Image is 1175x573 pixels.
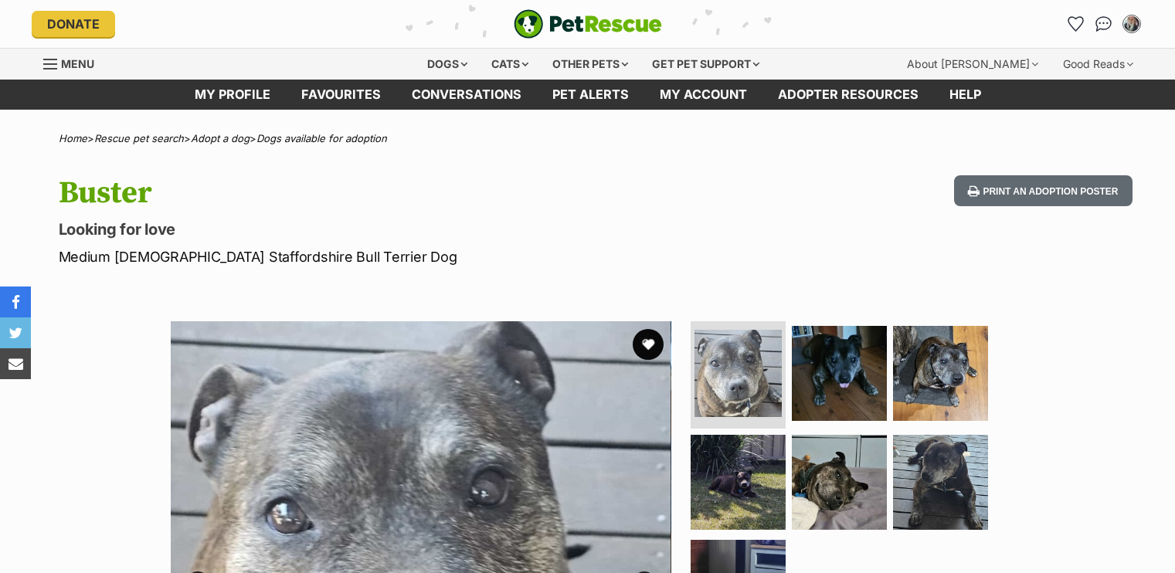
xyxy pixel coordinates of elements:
[691,435,786,530] img: Photo of Buster
[542,49,639,80] div: Other pets
[644,80,762,110] a: My account
[1052,49,1144,80] div: Good Reads
[43,49,105,76] a: Menu
[32,11,115,37] a: Donate
[792,435,887,530] img: Photo of Buster
[20,133,1156,144] div: > > >
[191,132,250,144] a: Adopt a dog
[416,49,478,80] div: Dogs
[256,132,387,144] a: Dogs available for adoption
[1064,12,1144,36] ul: Account quick links
[633,329,664,360] button: favourite
[59,132,87,144] a: Home
[762,80,934,110] a: Adopter resources
[481,49,539,80] div: Cats
[954,175,1132,207] button: Print an adoption poster
[537,80,644,110] a: Pet alerts
[514,9,662,39] a: PetRescue
[1095,16,1112,32] img: chat-41dd97257d64d25036548639549fe6c8038ab92f7586957e7f3b1b290dea8141.svg
[1124,16,1139,32] img: judy guest profile pic
[893,326,988,421] img: Photo of Buster
[94,132,184,144] a: Rescue pet search
[792,326,887,421] img: Photo of Buster
[286,80,396,110] a: Favourites
[59,246,712,267] p: Medium [DEMOGRAPHIC_DATA] Staffordshire Bull Terrier Dog
[514,9,662,39] img: logo-e224e6f780fb5917bec1dbf3a21bbac754714ae5b6737aabdf751b685950b380.svg
[179,80,286,110] a: My profile
[934,80,997,110] a: Help
[59,219,712,240] p: Looking for love
[61,57,94,70] span: Menu
[1092,12,1116,36] a: Conversations
[893,435,988,530] img: Photo of Buster
[641,49,770,80] div: Get pet support
[694,330,782,417] img: Photo of Buster
[1064,12,1088,36] a: Favourites
[396,80,537,110] a: conversations
[1119,12,1144,36] button: My account
[59,175,712,211] h1: Buster
[896,49,1049,80] div: About [PERSON_NAME]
